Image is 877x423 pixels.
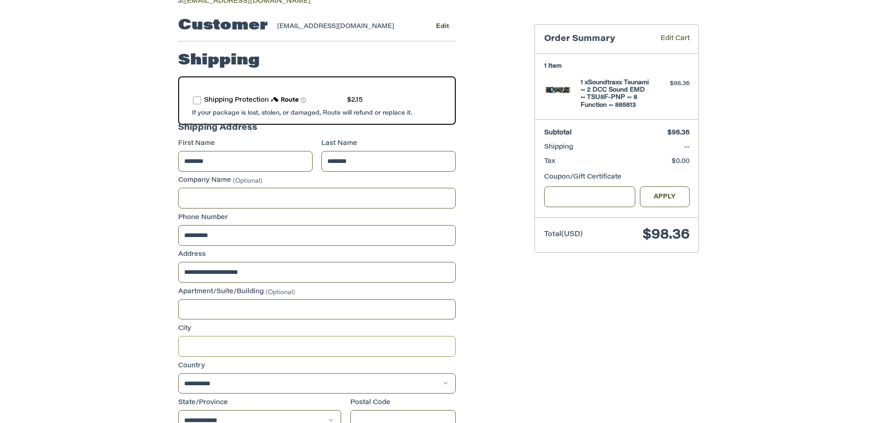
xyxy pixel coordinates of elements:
[647,34,690,45] a: Edit Cart
[668,130,690,136] span: $98.36
[350,398,456,408] label: Postal Code
[233,178,262,184] small: (Optional)
[178,324,456,334] label: City
[544,231,583,238] span: Total (USD)
[544,186,636,207] input: Gift Certificate or Coupon Code
[178,17,268,35] h2: Customer
[178,213,456,223] label: Phone Number
[653,79,690,88] div: $98.36
[544,173,690,182] div: Coupon/Gift Certificate
[178,176,456,185] label: Company Name
[643,228,690,242] span: $98.36
[204,97,269,104] span: Shipping Protection
[301,98,306,103] span: Learn more
[347,96,363,105] div: $2.15
[684,144,690,151] span: --
[544,130,572,136] span: Subtotal
[581,79,651,109] h4: 1 x Soundtraxx Tsunami ~ 2 DCC Sound EMD ~ TSU8F-PNP ~ 8 Function ~ 885813
[321,139,456,149] label: Last Name
[544,144,573,151] span: Shipping
[178,139,313,149] label: First Name
[193,91,441,110] div: route shipping protection selector element
[544,63,690,70] h3: 1 Item
[277,22,411,31] div: [EMAIL_ADDRESS][DOMAIN_NAME]
[178,287,456,297] label: Apartment/Suite/Building
[640,186,690,207] button: Apply
[544,34,647,45] h3: Order Summary
[178,398,341,408] label: State/Province
[266,289,295,295] small: (Optional)
[178,122,257,139] legend: Shipping Address
[544,158,555,165] span: Tax
[178,361,456,371] label: Country
[192,110,412,116] span: If your package is lost, stolen, or damaged, Route will refund or replace it.
[672,158,690,165] span: $0.00
[429,20,456,33] button: Edit
[178,250,456,260] label: Address
[178,52,260,70] h2: Shipping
